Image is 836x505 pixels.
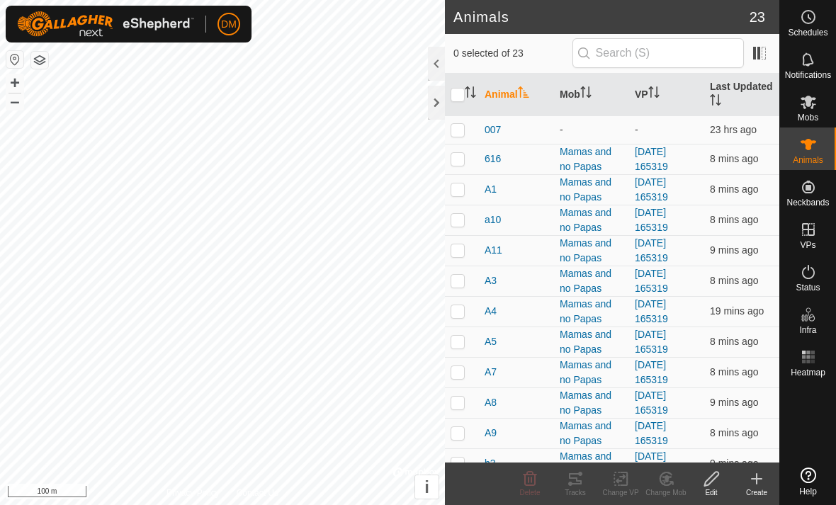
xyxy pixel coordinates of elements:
a: [DATE] 165319 [635,268,668,294]
span: 16 Aug 2025 at 12:04 PM [710,336,758,347]
span: A4 [485,304,497,319]
input: Search (S) [572,38,744,68]
h2: Animals [453,8,750,25]
a: [DATE] 165319 [635,298,668,324]
div: Mamas and no Papas [560,327,623,357]
a: [DATE] 165319 [635,450,668,477]
span: 15 Aug 2025 at 12:45 PM [710,124,757,135]
button: i [415,475,439,499]
div: Mamas and no Papas [560,236,623,266]
a: [DATE] 165319 [635,390,668,416]
th: Mob [554,74,629,116]
span: b3 [485,456,496,471]
span: 16 Aug 2025 at 12:04 PM [710,244,758,256]
a: [DATE] 165319 [635,359,668,385]
span: A7 [485,365,497,380]
span: 16 Aug 2025 at 12:04 PM [710,397,758,408]
span: Notifications [785,71,831,79]
div: Mamas and no Papas [560,358,623,387]
div: Mamas and no Papas [560,175,623,205]
span: 16 Aug 2025 at 11:54 AM [710,305,764,317]
span: 16 Aug 2025 at 12:04 PM [710,214,758,225]
img: Gallagher Logo [17,11,194,37]
span: A11 [485,243,502,258]
div: Tracks [553,487,598,498]
span: 616 [485,152,501,166]
button: + [6,74,23,91]
a: [DATE] 165319 [635,237,668,263]
span: A1 [485,182,497,197]
span: 0 selected of 23 [453,46,572,61]
span: Animals [793,156,823,164]
span: DM [221,17,237,32]
span: i [424,477,429,497]
p-sorticon: Activate to sort [710,96,721,108]
span: Schedules [788,28,827,37]
span: VPs [800,241,815,249]
button: – [6,93,23,110]
span: A9 [485,426,497,441]
a: [DATE] 165319 [635,207,668,233]
button: Map Layers [31,52,48,69]
span: 16 Aug 2025 at 12:04 PM [710,275,758,286]
span: A3 [485,273,497,288]
span: 16 Aug 2025 at 12:05 PM [710,183,758,195]
app-display-virtual-paddock-transition: - [635,124,638,135]
button: Reset Map [6,51,23,68]
span: Infra [799,326,816,334]
span: A5 [485,334,497,349]
div: Mamas and no Papas [560,297,623,327]
span: Delete [520,489,541,497]
div: Change VP [598,487,643,498]
p-sorticon: Activate to sort [648,89,660,100]
a: Contact Us [237,487,278,499]
div: Mamas and no Papas [560,449,623,479]
div: Change Mob [643,487,689,498]
th: Last Updated [704,74,779,116]
div: Mamas and no Papas [560,144,623,174]
div: Create [734,487,779,498]
div: Mamas and no Papas [560,388,623,418]
span: 23 [750,6,765,28]
th: VP [629,74,704,116]
p-sorticon: Activate to sort [580,89,592,100]
div: - [560,123,623,137]
span: Help [799,487,817,496]
div: Mamas and no Papas [560,419,623,448]
a: Privacy Policy [166,487,220,499]
a: Help [780,462,836,501]
span: 16 Aug 2025 at 12:04 PM [710,458,758,469]
p-sorticon: Activate to sort [518,89,529,100]
span: 16 Aug 2025 at 12:05 PM [710,153,758,164]
div: Mamas and no Papas [560,266,623,296]
span: Heatmap [791,368,825,377]
th: Animal [479,74,554,116]
a: [DATE] 165319 [635,420,668,446]
div: Edit [689,487,734,498]
span: a10 [485,212,501,227]
a: [DATE] 165319 [635,176,668,203]
span: Neckbands [786,198,829,207]
span: Mobs [798,113,818,122]
span: A8 [485,395,497,410]
div: Mamas and no Papas [560,205,623,235]
span: Status [796,283,820,292]
span: 16 Aug 2025 at 12:04 PM [710,427,758,438]
span: 16 Aug 2025 at 12:05 PM [710,366,758,378]
a: [DATE] 165319 [635,146,668,172]
span: 007 [485,123,501,137]
p-sorticon: Activate to sort [465,89,476,100]
a: [DATE] 165319 [635,329,668,355]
